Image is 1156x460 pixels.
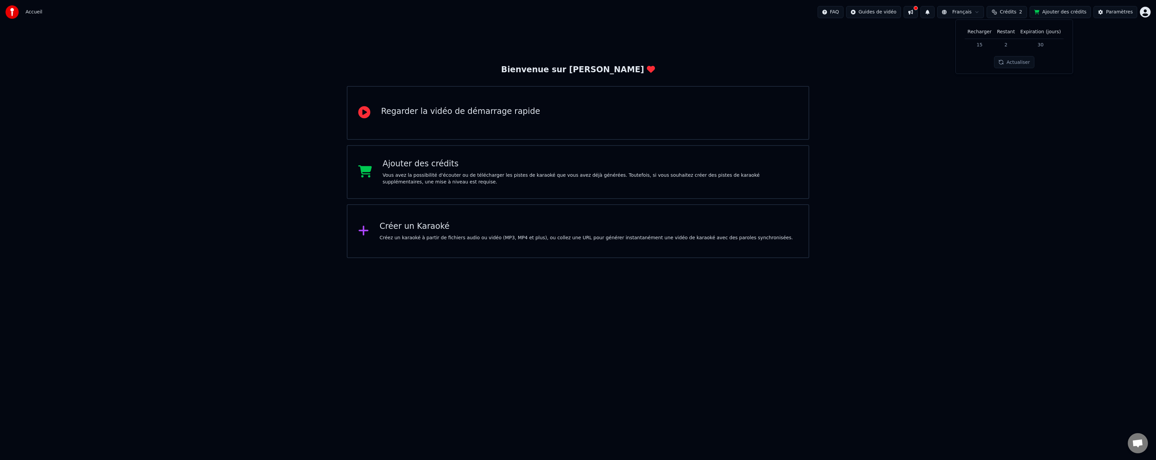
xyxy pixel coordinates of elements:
td: 15 [965,39,994,51]
button: Ajouter des crédits [1030,6,1091,18]
th: Recharger [965,25,994,39]
div: Regarder la vidéo de démarrage rapide [381,106,540,117]
div: Créer un Karaoké [380,221,793,232]
span: Crédits [1000,9,1016,15]
th: Expiration (jours) [1018,25,1064,39]
div: Bienvenue sur [PERSON_NAME] [501,65,655,75]
button: FAQ [818,6,843,18]
span: Accueil [26,9,42,15]
button: Actualiser [994,56,1034,68]
div: Ajouter des crédits [383,159,798,169]
span: 2 [1019,9,1022,15]
button: Guides de vidéo [846,6,901,18]
div: Vous avez la possibilité d'écouter ou de télécharger les pistes de karaoké que vous avez déjà gén... [383,172,798,185]
nav: breadcrumb [26,9,42,15]
div: Paramètres [1106,9,1133,15]
button: Crédits2 [987,6,1027,18]
div: Ouvrir le chat [1128,433,1148,453]
img: youka [5,5,19,19]
td: 30 [1018,39,1064,51]
div: Créez un karaoké à partir de fichiers audio ou vidéo (MP3, MP4 et plus), ou collez une URL pour g... [380,235,793,241]
td: 2 [994,39,1018,51]
button: Paramètres [1093,6,1137,18]
th: Restant [994,25,1018,39]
